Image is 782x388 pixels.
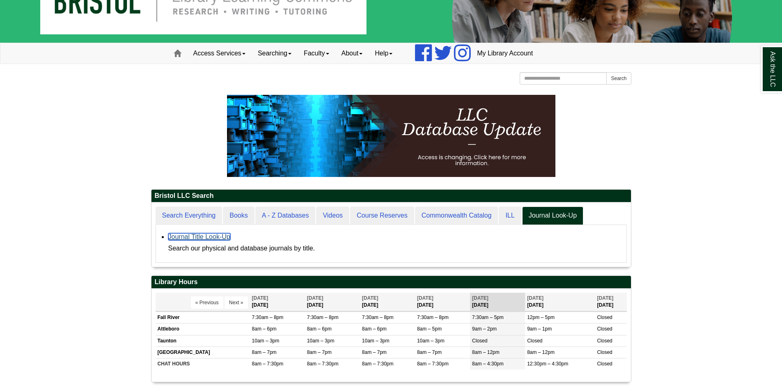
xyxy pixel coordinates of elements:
span: 9am – 2pm [472,326,497,332]
span: 8am – 7pm [252,349,277,355]
a: Course Reserves [350,207,414,225]
button: « Previous [191,296,223,309]
a: Journal Title Look-Up [168,233,230,240]
span: 8am – 12pm [472,349,500,355]
span: 8am – 7:30pm [252,361,284,367]
th: [DATE] [470,293,525,311]
td: Fall River [156,312,250,324]
a: A - Z Databases [255,207,316,225]
button: Next » [225,296,248,309]
th: [DATE] [305,293,360,311]
span: [DATE] [472,295,488,301]
td: Attleboro [156,324,250,335]
span: 10am – 3pm [362,338,390,344]
span: [DATE] [417,295,433,301]
span: 8am – 12pm [527,349,555,355]
span: 8am – 6pm [252,326,277,332]
th: [DATE] [415,293,470,311]
a: Searching [252,43,298,64]
td: Taunton [156,335,250,347]
span: 8am – 7pm [307,349,332,355]
span: 7:30am – 5pm [472,315,504,320]
span: 8am – 7:30pm [362,361,394,367]
a: Search Everything [156,207,222,225]
span: 9am – 1pm [527,326,552,332]
span: Closed [472,338,487,344]
span: Closed [597,326,612,332]
span: 7:30am – 8pm [417,315,449,320]
span: 8am – 7pm [417,349,442,355]
span: Closed [597,349,612,355]
span: 7:30am – 8pm [307,315,339,320]
span: 7:30am – 8pm [362,315,394,320]
a: Help [369,43,399,64]
span: 8am – 7:30pm [307,361,339,367]
span: [DATE] [527,295,544,301]
a: About [335,43,369,64]
h2: Library Hours [151,276,631,289]
td: CHAT HOURS [156,358,250,370]
span: [DATE] [362,295,378,301]
span: [DATE] [252,295,268,301]
span: 10am – 3pm [252,338,280,344]
th: [DATE] [250,293,305,311]
span: 12:30pm – 4:30pm [527,361,568,367]
a: Faculty [298,43,335,64]
span: 8am – 6pm [362,326,387,332]
span: Closed [527,338,542,344]
span: 12pm – 5pm [527,315,555,320]
a: Access Services [187,43,252,64]
a: Journal Look-Up [522,207,583,225]
span: 8am – 7pm [362,349,387,355]
span: 8am – 7:30pm [417,361,449,367]
th: [DATE] [525,293,595,311]
h2: Bristol LLC Search [151,190,631,202]
span: 8am – 6pm [307,326,332,332]
span: Closed [597,315,612,320]
span: Closed [597,338,612,344]
span: 10am – 3pm [417,338,445,344]
button: Search [606,72,631,85]
th: [DATE] [595,293,626,311]
td: [GEOGRAPHIC_DATA] [156,347,250,358]
a: My Library Account [471,43,539,64]
a: Books [223,207,254,225]
span: 8am – 5pm [417,326,442,332]
span: 7:30am – 8pm [252,315,284,320]
a: Commonwealth Catalog [415,207,498,225]
a: Videos [316,207,349,225]
div: Search our physical and database journals by title. [168,243,622,254]
span: 8am – 4:30pm [472,361,504,367]
a: ILL [499,207,521,225]
span: Closed [597,361,612,367]
span: [DATE] [307,295,323,301]
th: [DATE] [360,293,415,311]
span: 10am – 3pm [307,338,335,344]
span: [DATE] [597,295,613,301]
img: HTML tutorial [227,95,555,177]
